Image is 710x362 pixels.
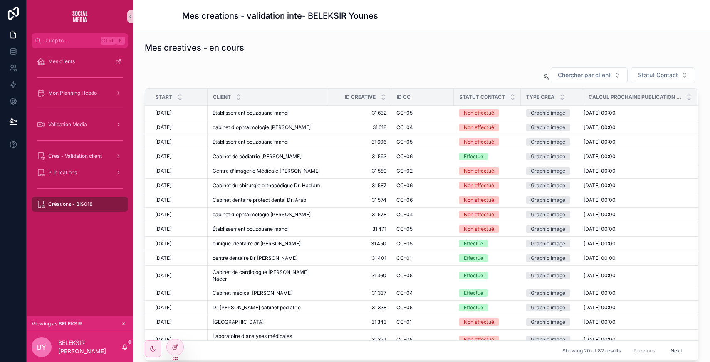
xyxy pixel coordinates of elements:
[67,10,93,23] img: App logo
[213,240,301,247] span: clinique dentaire dr [PERSON_NAME]
[459,240,516,247] a: Effectué
[526,289,578,297] a: Graphic image
[213,333,324,346] a: Laboratoire d'analyses médicales [PERSON_NAME]
[58,339,121,355] p: BELEKSIR [PERSON_NAME]
[334,304,386,311] a: 31 338
[155,319,203,325] a: [DATE]
[531,124,565,131] div: Graphic image
[396,240,449,247] a: CC-05
[155,110,203,116] a: [DATE]
[155,319,171,325] span: [DATE]
[531,225,565,233] div: Graphic image
[155,197,171,203] span: [DATE]
[213,290,292,296] span: Cabinet médical [PERSON_NAME]
[213,94,231,100] span: Client
[584,139,616,145] span: [DATE] 00:00
[531,182,565,189] div: Graphic image
[584,124,616,131] span: [DATE] 00:00
[213,153,324,160] a: Cabinet de pédiatrie [PERSON_NAME]
[155,304,171,311] span: [DATE]
[464,109,494,117] div: Non effectué
[464,196,494,204] div: Non effectué
[526,182,578,189] a: Graphic image
[531,240,565,247] div: Graphic image
[584,211,616,218] span: [DATE] 00:00
[396,211,449,218] a: CC-04
[459,182,516,189] a: Non effectué
[459,318,516,326] a: Non effectué
[334,319,386,325] a: 31 343
[101,37,116,45] span: Ctrl
[213,168,324,174] a: Centre d'Imagerie Médicale [PERSON_NAME]
[48,90,97,96] span: Mon Planning Hebdo
[558,71,611,79] span: Chercher par client
[155,226,203,232] a: [DATE]
[526,336,578,343] a: Graphic image
[155,290,171,296] span: [DATE]
[464,124,494,131] div: Non effectué
[584,139,687,145] a: [DATE] 00:00
[584,290,616,296] span: [DATE] 00:00
[334,110,386,116] span: 31 632
[459,167,516,175] a: Non effectué
[48,58,75,65] span: Mes clients
[334,139,386,145] span: 31 606
[37,342,46,352] span: BY
[584,168,687,174] a: [DATE] 00:00
[531,336,565,343] div: Graphic image
[526,225,578,233] a: Graphic image
[531,211,565,218] div: Graphic image
[584,319,687,325] a: [DATE] 00:00
[32,197,128,212] a: Créations - BIS018
[155,153,203,160] a: [DATE]
[45,37,97,44] span: Jump to...
[213,211,324,218] a: cabinet d'ophtalmologie [PERSON_NAME]
[334,272,386,279] a: 31 360
[526,254,578,262] a: Graphic image
[213,304,301,311] span: Dr [PERSON_NAME] cabinet pédiatrie
[213,304,324,311] a: Dr [PERSON_NAME] cabinet pédiatrie
[396,197,449,203] a: CC-06
[584,304,687,311] a: [DATE] 00:00
[334,240,386,247] a: 31 450
[334,124,386,131] span: 31 618
[531,289,565,297] div: Graphic image
[459,153,516,160] a: Effectué
[638,71,678,79] span: Statut Contact
[396,319,412,325] span: CC-01
[459,94,505,100] span: Statut Contact
[531,254,565,262] div: Graphic image
[584,168,616,174] span: [DATE] 00:00
[459,109,516,117] a: Non effectué
[213,226,324,232] a: Établissement bouzouane mahdi
[155,240,171,247] span: [DATE]
[334,255,386,262] a: 31 401
[48,201,92,208] span: Créations - BIS018
[631,67,695,83] button: Select Button
[334,211,386,218] span: 31 578
[531,318,565,326] div: Graphic image
[531,138,565,146] div: Graphic image
[345,94,376,100] span: ID creative
[155,110,171,116] span: [DATE]
[48,121,87,128] span: Validation Media
[464,254,483,262] div: Effectué
[396,182,449,189] a: CC-06
[464,272,483,279] div: Effectué
[584,290,687,296] a: [DATE] 00:00
[213,139,289,145] span: Établissement bouzouane mahdi
[155,153,171,160] span: [DATE]
[584,153,616,160] span: [DATE] 00:00
[334,290,386,296] a: 31 337
[396,211,413,218] span: CC-04
[396,139,449,145] a: CC-05
[396,110,449,116] a: CC-05
[584,240,687,247] a: [DATE] 00:00
[145,42,244,54] h1: Mes creatives - en cours
[334,168,386,174] a: 31 589
[155,197,203,203] a: [DATE]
